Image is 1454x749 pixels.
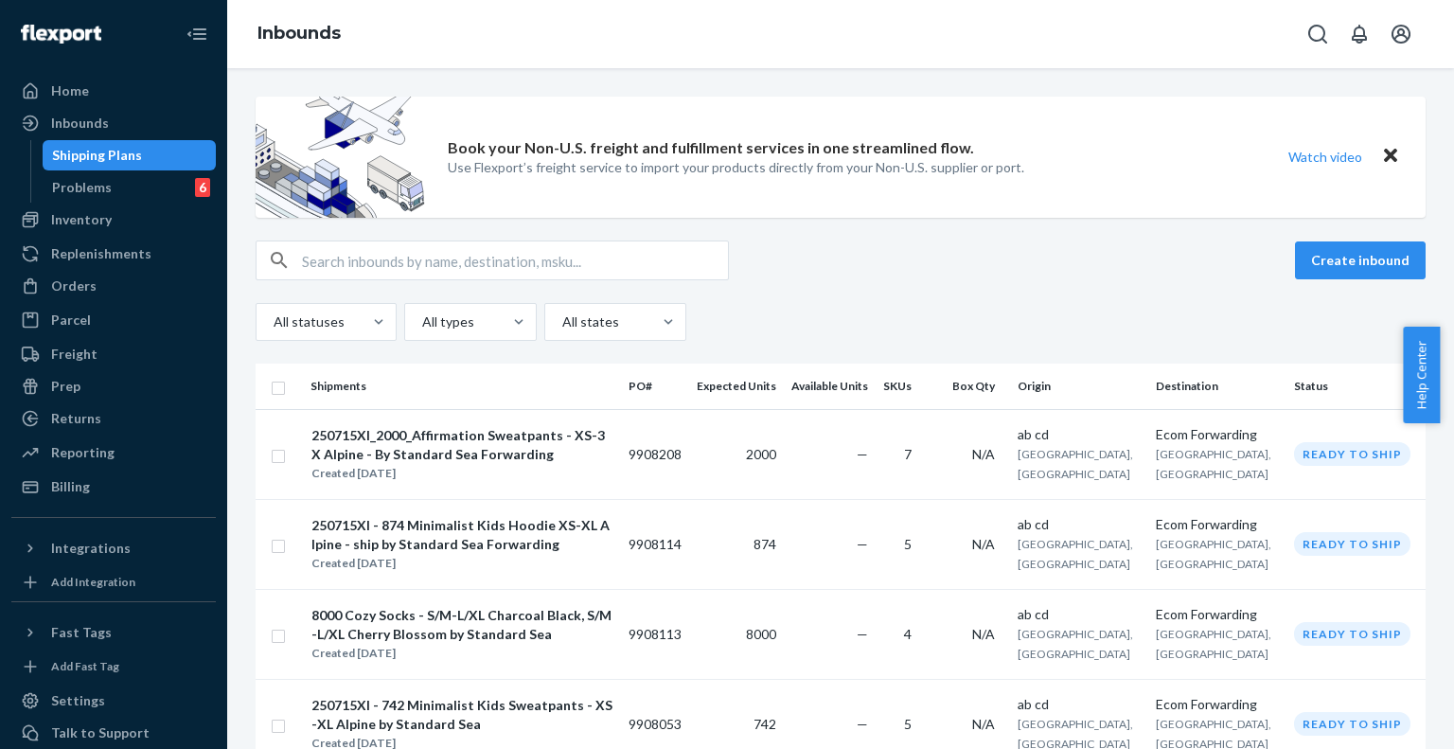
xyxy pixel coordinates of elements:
[1156,515,1279,534] div: Ecom Forwarding
[904,716,912,732] span: 5
[51,574,135,590] div: Add Integration
[621,409,689,499] td: 9908208
[857,446,868,462] span: —
[51,276,97,295] div: Orders
[51,723,150,742] div: Talk to Support
[257,23,341,44] a: Inbounds
[51,114,109,133] div: Inbounds
[746,626,776,642] span: 8000
[11,205,216,235] a: Inventory
[746,446,776,462] span: 2000
[302,241,728,279] input: Search inbounds by name, destination, msku...
[1018,515,1141,534] div: ab cd
[621,589,689,679] td: 9908113
[51,377,80,396] div: Prep
[195,178,210,197] div: 6
[51,691,105,710] div: Settings
[11,718,216,748] button: Talk to Support
[51,623,112,642] div: Fast Tags
[51,345,98,364] div: Freight
[11,271,216,301] a: Orders
[1276,143,1374,170] button: Watch video
[11,686,216,716] a: Settings
[1018,695,1141,714] div: ab cd
[52,146,142,165] div: Shipping Plans
[11,305,216,335] a: Parcel
[1382,15,1420,53] button: Open account menu
[972,536,995,552] span: N/A
[1156,627,1271,661] span: [GEOGRAPHIC_DATA], [GEOGRAPHIC_DATA]
[303,364,621,409] th: Shipments
[1294,622,1410,646] div: Ready to ship
[51,409,101,428] div: Returns
[52,178,112,197] div: Problems
[904,446,912,462] span: 7
[784,364,876,409] th: Available Units
[43,172,217,203] a: Problems6
[1156,695,1279,714] div: Ecom Forwarding
[178,15,216,53] button: Close Navigation
[1010,364,1148,409] th: Origin
[1294,712,1410,736] div: Ready to ship
[11,617,216,648] button: Fast Tags
[1156,425,1279,444] div: Ecom Forwarding
[51,311,91,330] div: Parcel
[857,716,868,732] span: —
[621,364,689,409] th: PO#
[51,210,112,229] div: Inventory
[1018,425,1141,444] div: ab cd
[927,364,1010,409] th: Box Qty
[972,716,995,732] span: N/A
[1299,15,1337,53] button: Open Search Box
[1294,442,1410,466] div: Ready to ship
[43,140,217,170] a: Shipping Plans
[1295,241,1426,279] button: Create inbound
[51,443,115,462] div: Reporting
[11,571,216,594] a: Add Integration
[904,536,912,552] span: 5
[621,499,689,589] td: 9908114
[1340,15,1378,53] button: Open notifications
[1286,364,1426,409] th: Status
[1378,143,1403,170] button: Close
[272,312,274,331] input: All statuses
[311,554,612,573] div: Created [DATE]
[1018,447,1133,481] span: [GEOGRAPHIC_DATA], [GEOGRAPHIC_DATA]
[11,403,216,434] a: Returns
[1334,692,1435,740] iframe: Opens a widget where you can chat to one of our agents
[51,539,131,558] div: Integrations
[51,477,90,496] div: Billing
[51,658,119,674] div: Add Fast Tag
[11,239,216,269] a: Replenishments
[972,446,995,462] span: N/A
[242,7,356,62] ol: breadcrumbs
[311,516,612,554] div: 250715XI - 874 Minimalist Kids Hoodie XS-XL Alpine - ship by Standard Sea Forwarding
[1018,627,1133,661] span: [GEOGRAPHIC_DATA], [GEOGRAPHIC_DATA]
[689,364,784,409] th: Expected Units
[11,533,216,563] button: Integrations
[11,371,216,401] a: Prep
[754,716,776,732] span: 742
[1156,605,1279,624] div: Ecom Forwarding
[51,81,89,100] div: Home
[1018,605,1141,624] div: ab cd
[448,158,1024,177] p: Use Flexport’s freight service to import your products directly from your Non-U.S. supplier or port.
[311,696,612,734] div: 250715XI - 742 Minimalist Kids Sweatpants - XS-XL Alpine by Standard Sea
[311,606,612,644] div: 8000 Cozy Socks - S/M-L/XL Charcoal Black, S/M-L/XL Cherry Blossom by Standard Sea
[1018,537,1133,571] span: [GEOGRAPHIC_DATA], [GEOGRAPHIC_DATA]
[311,464,612,483] div: Created [DATE]
[420,312,422,331] input: All types
[1403,327,1440,423] button: Help Center
[876,364,927,409] th: SKUs
[11,472,216,502] a: Billing
[51,244,151,263] div: Replenishments
[560,312,562,331] input: All states
[857,536,868,552] span: —
[904,626,912,642] span: 4
[11,108,216,138] a: Inbounds
[1156,447,1271,481] span: [GEOGRAPHIC_DATA], [GEOGRAPHIC_DATA]
[21,25,101,44] img: Flexport logo
[1294,532,1410,556] div: Ready to ship
[11,339,216,369] a: Freight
